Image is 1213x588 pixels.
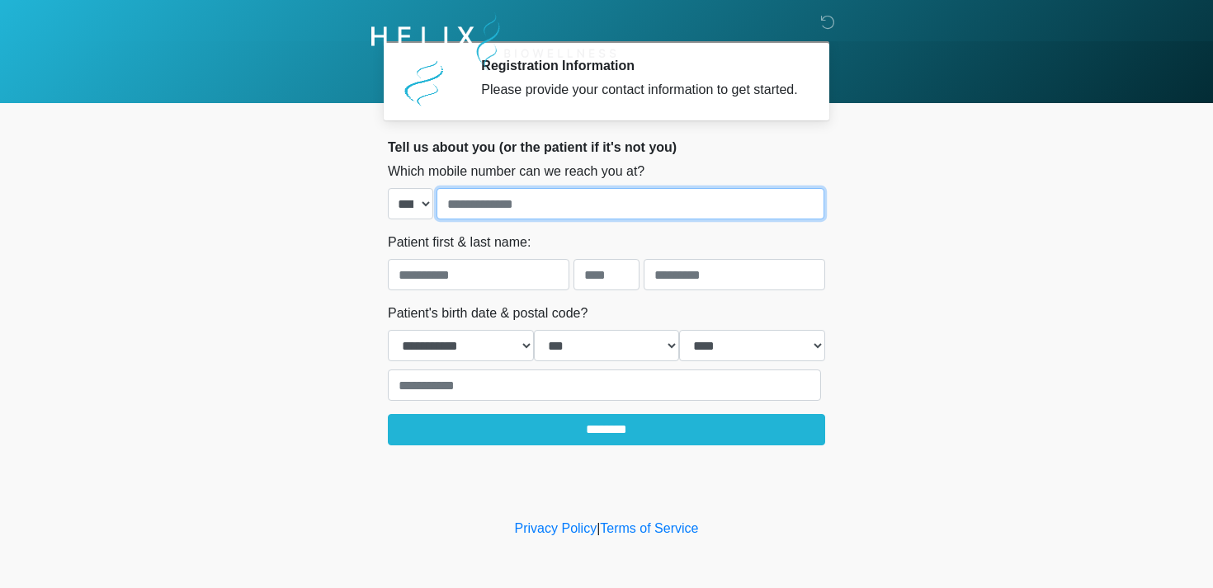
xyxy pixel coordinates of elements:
[515,521,597,535] a: Privacy Policy
[371,12,616,71] img: Helix Biowellness Logo
[597,521,600,535] a: |
[388,233,531,252] label: Patient first & last name:
[600,521,698,535] a: Terms of Service
[388,139,825,155] h2: Tell us about you (or the patient if it's not you)
[388,303,588,323] label: Patient's birth date & postal code?
[481,80,800,100] div: Please provide your contact information to get started.
[388,162,644,181] label: Which mobile number can we reach you at?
